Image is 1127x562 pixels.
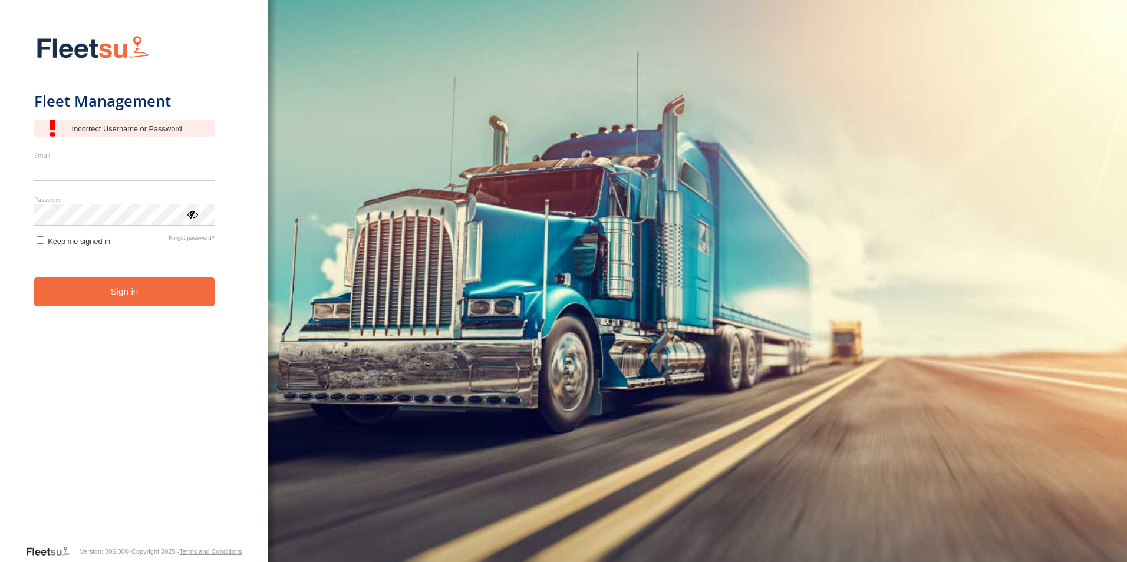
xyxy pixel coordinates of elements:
input: Keep me signed in [37,236,44,244]
a: Forgot password? [169,234,215,246]
span: Keep me signed in [48,237,110,246]
a: Terms and Conditions [179,548,242,555]
label: Email [34,151,215,160]
h1: Fleet Management [34,91,215,111]
div: ViewPassword [186,208,198,220]
button: Sign in [34,277,215,306]
form: main [34,28,234,544]
div: © Copyright 2025 - [125,548,242,555]
img: Fleetsu [34,33,152,63]
div: Version: 306.00 [80,548,124,555]
label: Password [34,195,215,204]
a: Visit our Website [25,546,80,557]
